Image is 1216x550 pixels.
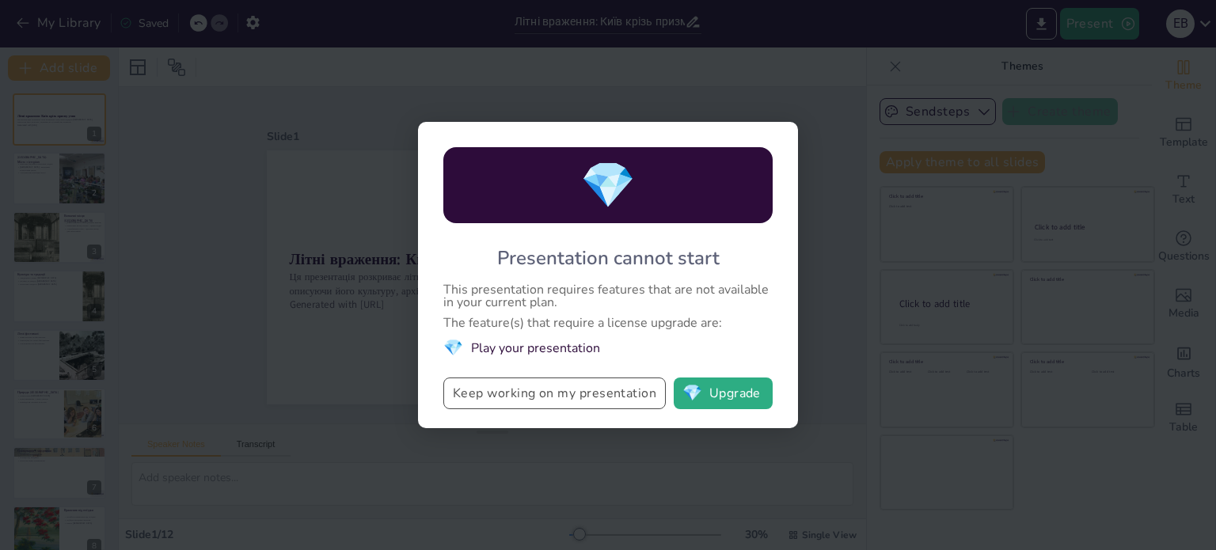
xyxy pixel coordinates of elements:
div: Presentation cannot start [497,245,720,271]
span: diamond [682,385,702,401]
div: The feature(s) that require a license upgrade are: [443,317,773,329]
button: Keep working on my presentation [443,377,666,409]
li: Play your presentation [443,337,773,358]
div: This presentation requires features that are not available in your current plan. [443,283,773,309]
button: diamondUpgrade [674,377,773,409]
span: diamond [443,337,463,358]
span: diamond [580,155,636,216]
